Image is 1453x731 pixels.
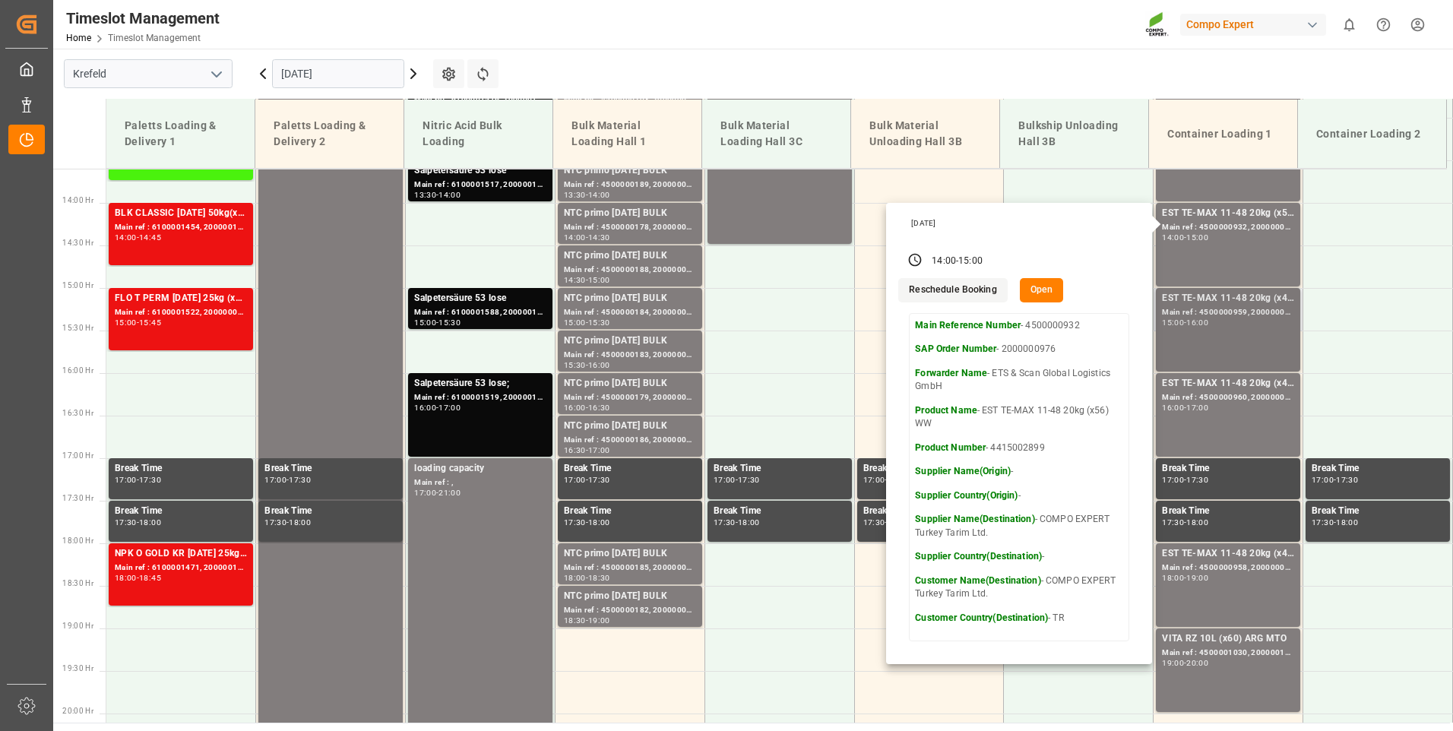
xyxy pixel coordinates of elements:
div: Main ref : 4500000959, 2000000379 [1162,306,1294,319]
div: 17:00 [564,476,586,483]
div: EST TE-MAX 11-48 20kg (x45) ES, PT MTO [1162,376,1294,391]
div: - [586,447,588,454]
strong: Supplier Country(Origin) [915,490,1018,501]
div: 15:00 [1162,319,1184,326]
div: Bulk Material Unloading Hall 3B [863,112,987,156]
div: 15:00 [588,277,610,283]
div: Break Time [564,461,696,476]
div: 14:30 [588,234,610,241]
div: FLO T PERM [DATE] 25kg (x40) INT;FLO T NK 14-0-19 25kg (x40) INT;TPL N 12-4-6 25kg (x40) D,A,CH;N... [115,291,247,306]
div: Container Loading 2 [1310,120,1434,148]
div: NTC primo [DATE] BULK [564,291,696,306]
div: 15:00 [115,319,137,326]
span: 14:00 Hr [62,196,93,204]
div: Break Time [1162,461,1294,476]
div: 15:45 [139,319,161,326]
strong: Customer Country(Destination) [915,612,1048,623]
strong: Customer Name(Destination) [915,575,1040,586]
img: Screenshot%202023-09-29%20at%2010.02.21.png_1712312052.png [1145,11,1170,38]
div: - [1184,234,1186,241]
div: - [1334,476,1336,483]
div: Main ref : 6100001588, 2000001378 [414,306,546,319]
div: 18:00 [564,574,586,581]
strong: Main Reference Number [915,320,1021,331]
p: - [915,550,1123,564]
a: Home [66,33,91,43]
div: 16:00 [1186,319,1208,326]
div: Break Time [1312,461,1444,476]
div: Main ref : , [414,476,546,489]
p: - 4500000932 [915,319,1123,333]
div: - [586,519,588,526]
div: VITA RZ 10L (x60) ARG MTO [1162,631,1294,647]
div: NTC primo [DATE] BULK [564,334,696,349]
div: Container Loading 1 [1161,120,1285,148]
button: show 0 new notifications [1332,8,1366,42]
div: - [1184,404,1186,411]
p: - COMPO EXPERT Turkey Tarim Ltd. [915,574,1123,601]
div: 17:30 [1186,476,1208,483]
p: - 2000000976 [915,343,1123,356]
div: Break Time [264,504,397,519]
div: 15:30 [588,319,610,326]
div: 17:00 [1162,476,1184,483]
div: 15:00 [1186,234,1208,241]
div: NTC primo [DATE] BULK [564,248,696,264]
div: 14:00 [115,234,137,241]
div: Bulk Material Loading Hall 3C [714,112,838,156]
div: - [436,191,438,198]
div: Break Time [714,504,846,519]
div: - [137,519,139,526]
strong: SAP Order Number [915,343,996,354]
div: - [137,476,139,483]
div: 14:00 [1162,234,1184,241]
div: 14:45 [139,234,161,241]
div: 18:30 [564,617,586,624]
button: Help Center [1366,8,1401,42]
div: Main ref : 4500000183, 2000000017 [564,349,696,362]
div: Main ref : 6100001454, 2000001266 2000001266; [115,221,247,234]
div: Main ref : 4500000958, 2000000379 [1162,562,1294,574]
div: Main ref : 4500000960, 2000000379 [1162,391,1294,404]
div: 17:00 [414,489,436,496]
div: Paletts Loading & Delivery 2 [267,112,391,156]
div: Main ref : 4500000932, 2000000976 [1162,221,1294,234]
div: 16:30 [588,404,610,411]
p: - 4415002899 [915,441,1123,455]
div: 17:00 [438,404,461,411]
div: - [1184,519,1186,526]
p: - EST TE-MAX 11-48 20kg (x56) WW [915,404,1123,431]
div: 17:30 [289,476,311,483]
div: 20:00 [1186,660,1208,666]
div: Main ref : 4500001030, 2000001017 [1162,647,1294,660]
p: - [915,465,1123,479]
div: 14:00 [588,191,610,198]
div: 15:00 [414,319,436,326]
div: - [1184,319,1186,326]
div: 18:00 [1336,519,1358,526]
span: 19:30 Hr [62,664,93,672]
div: 14:00 [564,234,586,241]
div: loading capacity [414,461,546,476]
span: 20:00 Hr [62,707,93,715]
div: EST TE-MAX 11-48 20kg (x45) ES, PT MTO [1162,291,1294,306]
div: - [1184,574,1186,581]
div: - [137,319,139,326]
div: Break Time [863,504,996,519]
div: 16:30 [564,447,586,454]
div: - [586,362,588,369]
div: Break Time [1312,504,1444,519]
div: 15:30 [564,362,586,369]
div: 18:00 [588,519,610,526]
div: Main ref : 4500000178, 2000000017 [564,221,696,234]
div: Main ref : 6100001522, 2000000221; [115,306,247,319]
div: Break Time [115,461,247,476]
div: - [956,255,958,268]
div: 18:00 [139,519,161,526]
div: 17:30 [564,519,586,526]
div: Main ref : 4500000189, 2000000017 [564,179,696,191]
div: 17:00 [264,476,286,483]
div: Main ref : 6100001519, 2000001339; [414,391,546,404]
div: 14:00 [438,191,461,198]
div: NTC primo [DATE] BULK [564,206,696,221]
